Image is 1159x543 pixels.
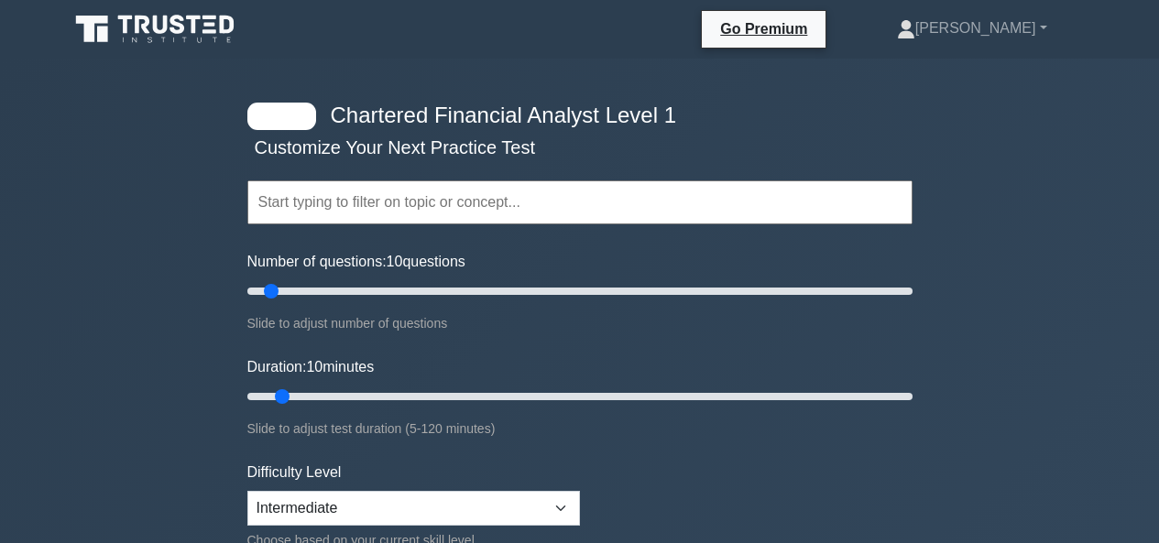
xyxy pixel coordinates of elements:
[247,180,913,224] input: Start typing to filter on topic or concept...
[247,356,375,378] label: Duration: minutes
[853,10,1091,47] a: [PERSON_NAME]
[709,17,818,40] a: Go Premium
[247,462,342,483] label: Difficulty Level
[387,254,403,269] span: 10
[247,418,913,440] div: Slide to adjust test duration (5-120 minutes)
[306,359,323,375] span: 10
[247,312,913,334] div: Slide to adjust number of questions
[323,103,823,129] h4: Chartered Financial Analyst Level 1
[247,251,465,273] label: Number of questions: questions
